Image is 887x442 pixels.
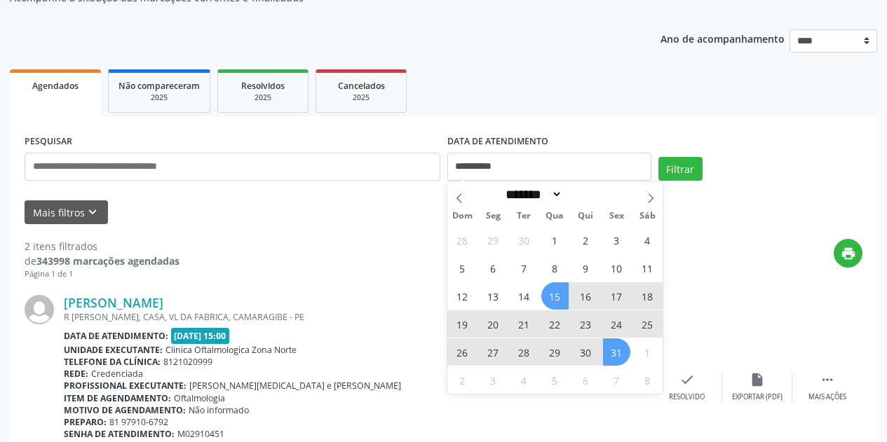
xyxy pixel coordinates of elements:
[447,212,478,221] span: Dom
[64,392,171,404] b: Item de agendamento:
[25,254,180,268] div: de
[820,372,835,387] i: 
[603,366,630,394] span: Novembro 7, 2025
[119,92,200,103] div: 2025
[64,295,163,310] a: [PERSON_NAME]
[634,338,661,366] span: Novembro 1, 2025
[508,212,539,221] span: Ter
[480,282,507,310] span: Outubro 13, 2025
[634,310,661,338] span: Outubro 25, 2025
[85,205,100,220] i: keyboard_arrow_down
[603,254,630,282] span: Outubro 10, 2025
[326,92,396,103] div: 2025
[64,356,161,368] b: Telefone da clínica:
[541,310,569,338] span: Outubro 22, 2025
[634,226,661,254] span: Outubro 4, 2025
[449,310,476,338] span: Outubro 19, 2025
[632,212,663,221] span: Sáb
[669,392,705,402] div: Resolvido
[338,80,385,92] span: Cancelados
[228,92,298,103] div: 2025
[572,282,600,310] span: Outubro 16, 2025
[572,254,600,282] span: Outubro 9, 2025
[603,282,630,310] span: Outubro 17, 2025
[25,239,180,254] div: 2 itens filtrados
[64,368,88,380] b: Rede:
[634,254,661,282] span: Outubro 11, 2025
[510,254,538,282] span: Outubro 7, 2025
[570,212,601,221] span: Qui
[64,416,107,428] b: Preparo:
[732,392,783,402] div: Exportar (PDF)
[447,131,548,153] label: DATA DE ATENDIMENTO
[541,366,569,394] span: Novembro 5, 2025
[109,416,168,428] span: 81 97910-6792
[841,246,856,261] i: print
[510,226,538,254] span: Setembro 30, 2025
[64,404,186,416] b: Motivo de agendamento:
[510,282,538,310] span: Outubro 14, 2025
[603,338,630,366] span: Outubro 31, 2025
[541,254,569,282] span: Outubro 8, 2025
[119,80,200,92] span: Não compareceram
[634,366,661,394] span: Novembro 8, 2025
[449,254,476,282] span: Outubro 5, 2025
[480,338,507,366] span: Outubro 27, 2025
[64,344,163,356] b: Unidade executante:
[171,328,230,344] span: [DATE] 15:00
[25,200,108,225] button: Mais filtroskeyboard_arrow_down
[480,310,507,338] span: Outubro 20, 2025
[480,366,507,394] span: Novembro 3, 2025
[750,372,765,387] i: insert_drive_file
[541,338,569,366] span: Outubro 29, 2025
[658,157,703,181] button: Filtrar
[189,380,401,392] span: [PERSON_NAME][MEDICAL_DATA] e [PERSON_NAME]
[32,80,79,92] span: Agendados
[64,428,175,440] b: Senha de atendimento:
[25,295,54,324] img: img
[36,254,180,268] strong: 343998 marcações agendadas
[449,226,476,254] span: Setembro 28, 2025
[603,226,630,254] span: Outubro 3, 2025
[834,239,862,268] button: print
[572,310,600,338] span: Outubro 23, 2025
[449,282,476,310] span: Outubro 12, 2025
[64,311,652,323] div: R [PERSON_NAME], CASA, VL DA FABRICA, CAMARAGIBE - PE
[449,338,476,366] span: Outubro 26, 2025
[808,392,846,402] div: Mais ações
[539,212,570,221] span: Qua
[541,282,569,310] span: Outubro 15, 2025
[189,404,249,416] span: Não informado
[541,226,569,254] span: Outubro 1, 2025
[634,282,661,310] span: Outubro 18, 2025
[601,212,632,221] span: Sex
[241,80,285,92] span: Resolvidos
[478,212,508,221] span: Seg
[64,380,187,392] b: Profissional executante:
[510,310,538,338] span: Outubro 21, 2025
[64,330,168,342] b: Data de atendimento:
[165,344,297,356] span: Clinica Oftalmologica Zona Norte
[572,366,600,394] span: Novembro 6, 2025
[480,254,507,282] span: Outubro 6, 2025
[510,338,538,366] span: Outubro 28, 2025
[679,372,695,387] i: check
[501,187,563,202] select: Month
[25,131,72,153] label: PESQUISAR
[449,366,476,394] span: Novembro 2, 2025
[510,366,538,394] span: Novembro 4, 2025
[661,29,785,47] p: Ano de acompanhamento
[572,226,600,254] span: Outubro 2, 2025
[163,356,212,368] span: 8121020999
[480,226,507,254] span: Setembro 29, 2025
[91,368,143,380] span: Credenciada
[174,392,225,404] span: Oftalmologia
[562,187,609,202] input: Year
[603,310,630,338] span: Outubro 24, 2025
[25,268,180,280] div: Página 1 de 1
[177,428,224,440] span: M02910451
[572,338,600,366] span: Outubro 30, 2025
